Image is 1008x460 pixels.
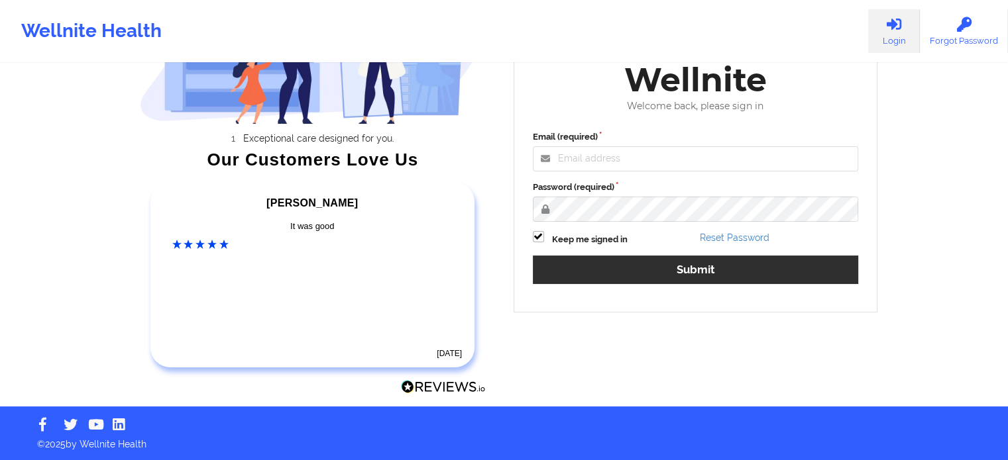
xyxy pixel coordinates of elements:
img: Reviews.io Logo [401,380,486,394]
div: It was good [172,220,453,233]
li: Exceptional care designed for you. [152,133,486,144]
a: Reset Password [700,232,769,243]
label: Keep me signed in [552,233,628,246]
label: Password (required) [533,181,859,194]
p: © 2025 by Wellnite Health [28,428,980,451]
button: Submit [533,255,859,284]
a: Login [868,9,920,53]
a: Reviews.io Logo [401,380,486,397]
div: Welcome back, please sign in [524,101,868,112]
a: Forgot Password [920,9,1008,53]
div: Our Customers Love Us [140,153,486,166]
span: [PERSON_NAME] [266,197,358,208]
label: Email (required) [533,130,859,144]
input: Email address [533,146,859,171]
time: [DATE] [437,349,462,358]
